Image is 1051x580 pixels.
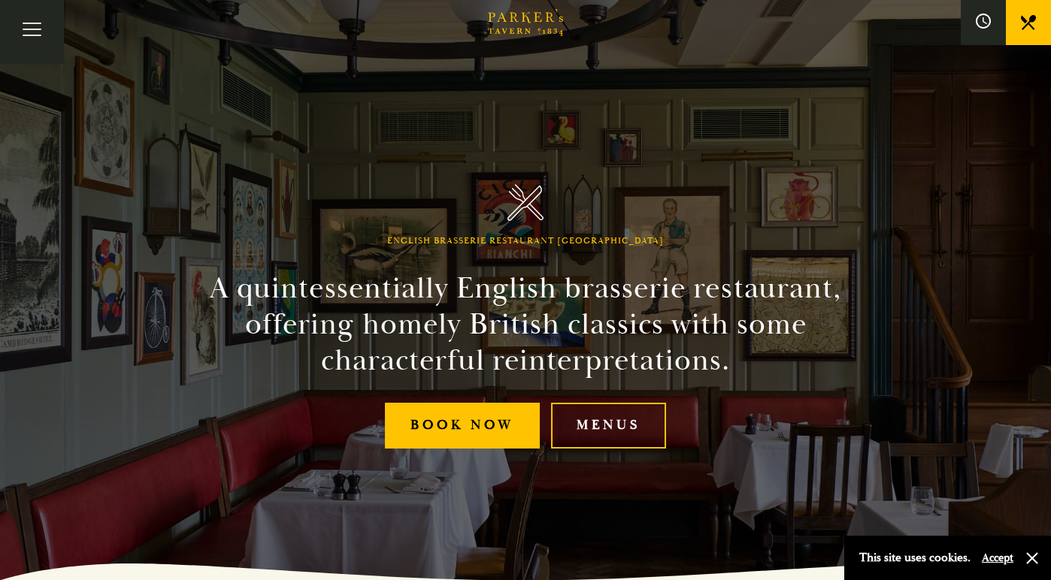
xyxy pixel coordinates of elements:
[507,184,544,221] img: Parker's Tavern Brasserie Cambridge
[982,551,1013,565] button: Accept
[385,403,540,449] a: Book Now
[1025,551,1040,566] button: Close and accept
[859,547,971,569] p: This site uses cookies.
[387,236,664,246] h1: English Brasserie Restaurant [GEOGRAPHIC_DATA]
[183,270,868,379] h2: A quintessentially English brasserie restaurant, offering homely British classics with some chara...
[551,403,666,449] a: Menus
